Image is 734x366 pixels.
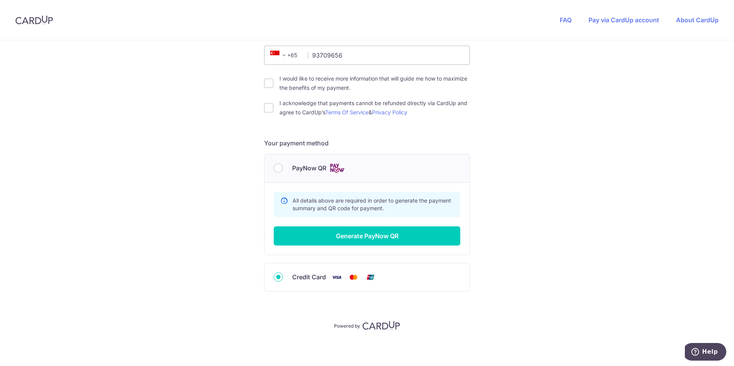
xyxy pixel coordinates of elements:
img: Cards logo [329,163,345,173]
span: PayNow QR [292,163,326,173]
a: About CardUp [676,16,719,24]
div: Credit Card Visa Mastercard Union Pay [274,272,460,282]
img: CardUp [362,321,400,330]
img: CardUp [15,15,53,25]
label: I acknowledge that payments cannot be refunded directly via CardUp and agree to CardUp’s & [279,99,470,117]
div: PayNow QR Cards logo [274,163,460,173]
span: Credit Card [292,272,326,282]
iframe: Opens a widget where you can find more information [685,343,726,362]
label: I would like to receive more information that will guide me how to maximize the benefits of my pa... [279,74,470,92]
img: Visa [329,272,344,282]
span: All details above are required in order to generate the payment summary and QR code for payment. [293,197,451,211]
a: FAQ [560,16,572,24]
button: Generate PayNow QR [274,226,460,246]
img: Union Pay [363,272,378,282]
span: +65 [270,51,289,60]
p: Powered by [334,321,360,329]
h5: Your payment method [264,138,470,148]
span: +65 [268,51,303,60]
a: Pay via CardUp account [589,16,659,24]
img: Mastercard [346,272,361,282]
a: Terms Of Service [325,109,369,115]
a: Privacy Policy [372,109,407,115]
